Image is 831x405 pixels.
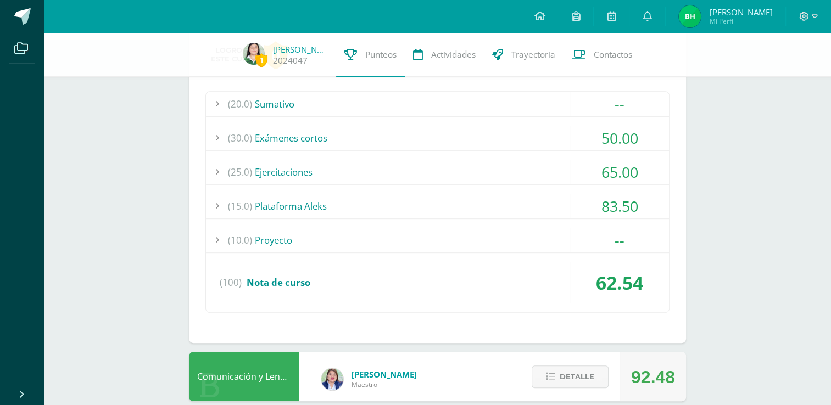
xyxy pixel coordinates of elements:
a: 2024047 [273,55,308,66]
span: (25.0) [228,160,252,184]
span: Maestro [352,380,417,389]
div: 50.00 [570,126,669,150]
span: (100) [220,262,242,303]
div: -- [570,228,669,252]
a: Actividades [405,33,484,77]
div: 92.48 [631,352,675,402]
div: Plataforma Aleks [206,194,669,218]
span: (30.0) [228,126,252,150]
div: Ejercitaciones [206,160,669,184]
span: Detalle [560,367,594,387]
img: 66ee61d5778ad043d47c5ceb8c8725b2.png [243,43,265,65]
span: Actividades [431,49,476,60]
span: (20.0) [228,92,252,116]
span: Nota de curso [247,276,310,289]
a: Contactos [564,33,640,77]
div: Exámenes cortos [206,126,669,150]
span: Trayectoria [511,49,555,60]
div: Sumativo [206,92,669,116]
span: 1 [255,53,267,67]
button: Detalle [532,365,609,388]
div: Comunicación y Lenguaje Idioma Español [189,352,299,401]
span: Punteos [365,49,397,60]
a: Punteos [336,33,405,77]
img: 97caf0f34450839a27c93473503a1ec1.png [321,368,343,390]
span: Contactos [594,49,632,60]
div: -- [570,92,669,116]
span: [PERSON_NAME] [352,369,417,380]
div: 65.00 [570,160,669,184]
span: [PERSON_NAME] [709,7,772,18]
div: 83.50 [570,194,669,218]
img: 7e8f4bfdf5fac32941a4a2fa2799f9b6.png [679,5,701,27]
a: Trayectoria [484,33,564,77]
div: 62.54 [570,262,669,303]
span: (10.0) [228,228,252,252]
a: [PERSON_NAME] [273,44,328,55]
span: (15.0) [228,194,252,218]
div: Proyecto [206,228,669,252]
span: Mi Perfil [709,16,772,26]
